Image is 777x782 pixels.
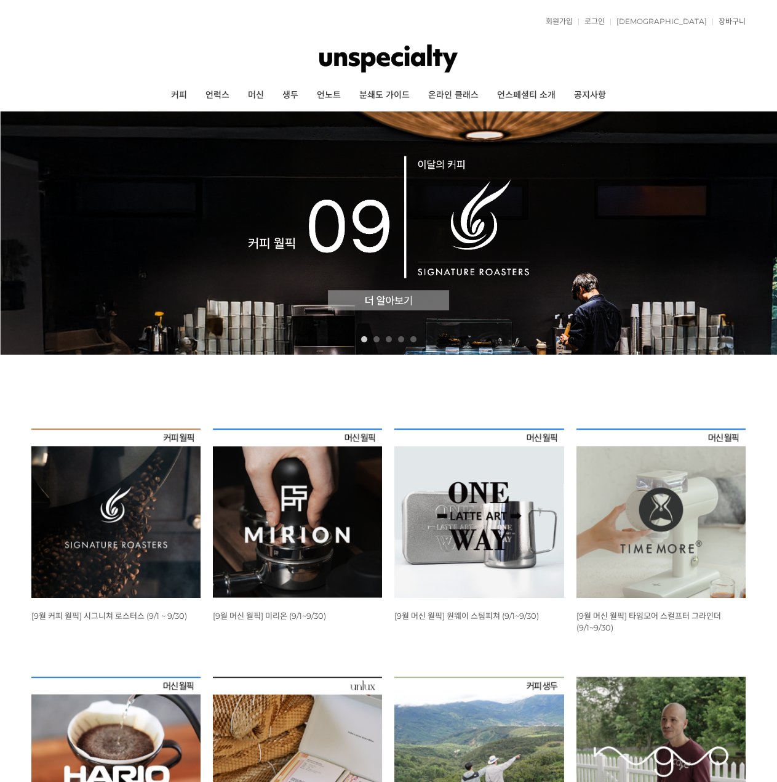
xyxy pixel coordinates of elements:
[319,40,458,77] img: 언스페셜티 몰
[488,80,565,111] a: 언스페셜티 소개
[162,80,196,111] a: 커피
[273,80,308,111] a: 생두
[540,18,573,25] a: 회원가입
[565,80,615,111] a: 공지사항
[350,80,419,111] a: 분쇄도 가이드
[373,336,380,342] a: 2
[410,336,416,342] a: 5
[213,611,326,621] a: [9월 머신 월픽] 미리온 (9/1~9/30)
[239,80,273,111] a: 머신
[308,80,350,111] a: 언노트
[398,336,404,342] a: 4
[576,611,721,632] a: [9월 머신 월픽] 타임모어 스컬프터 그라인더 (9/1~9/30)
[712,18,746,25] a: 장바구니
[578,18,605,25] a: 로그인
[576,429,746,598] img: 9월 머신 월픽 타임모어 스컬프터
[419,80,488,111] a: 온라인 클래스
[196,80,239,111] a: 언럭스
[361,336,367,342] a: 1
[213,429,382,598] img: 9월 머신 월픽 미리온
[31,429,201,598] img: [9월 커피 월픽] 시그니쳐 로스터스 (9/1 ~ 9/30)
[394,611,539,621] a: [9월 머신 월픽] 원웨이 스팀피쳐 (9/1~9/30)
[394,429,564,598] img: 9월 머신 월픽 원웨이 스팀피쳐
[610,18,707,25] a: [DEMOGRAPHIC_DATA]
[386,336,392,342] a: 3
[31,611,187,621] a: [9월 커피 월픽] 시그니쳐 로스터스 (9/1 ~ 9/30)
